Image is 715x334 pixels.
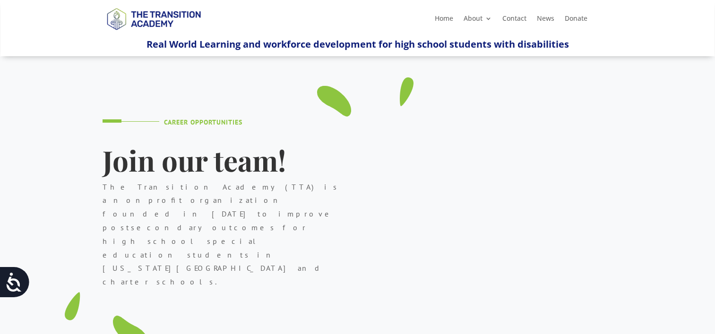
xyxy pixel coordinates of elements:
a: Donate [565,15,587,25]
a: Contact [502,15,526,25]
img: TTA Brand_TTA Primary Logo_Horizontal_Light BG [103,2,205,35]
a: News [537,15,554,25]
a: Home [435,15,453,25]
img: tutor-09_green [317,77,413,117]
a: Logo-Noticias [103,28,205,37]
h4: Career Opportunities [164,119,344,130]
a: About [464,15,492,25]
p: The Transition Academy (TTA) is a nonprofit organization founded in [DATE] to improve postseconda... [103,180,344,289]
h1: Join our team! [103,144,344,180]
span: Real World Learning and workforce development for high school students with disabilities [146,38,569,50]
